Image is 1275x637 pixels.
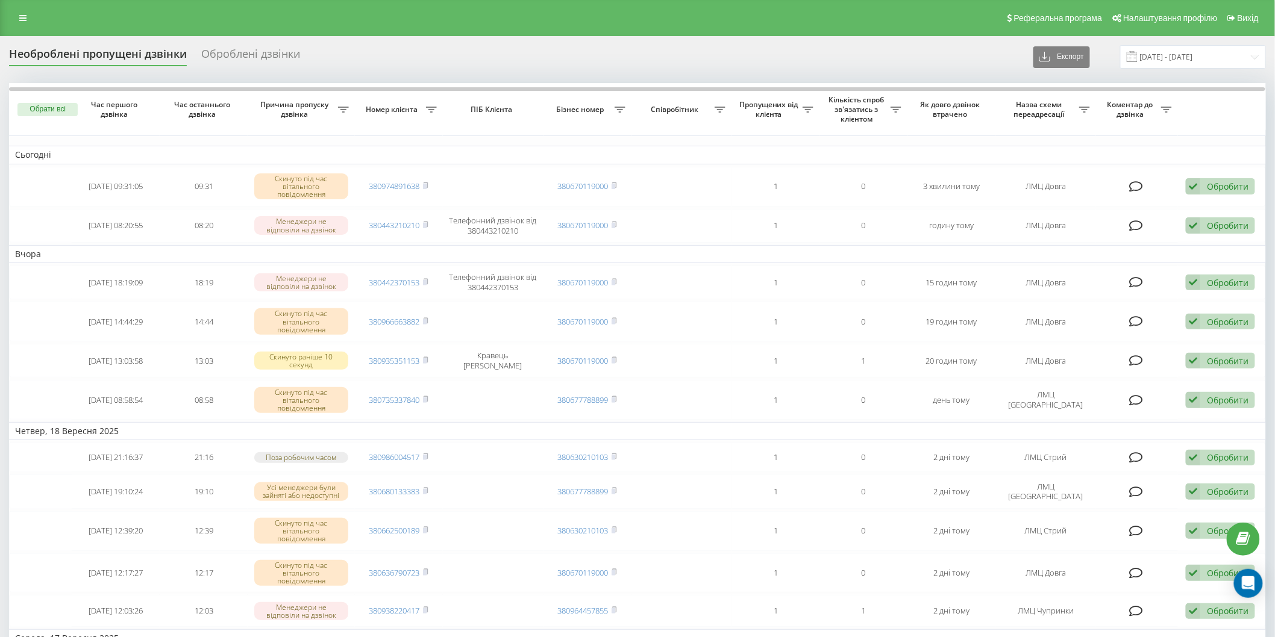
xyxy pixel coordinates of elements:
[72,511,160,551] td: [DATE] 12:39:20
[254,518,349,544] div: Скинуто під час вітального повідомлення
[995,443,1096,472] td: ЛМЦ Стрий
[550,105,615,114] span: Бізнес номер
[72,302,160,341] td: [DATE] 14:44:29
[995,474,1096,508] td: ЛМЦ [GEOGRAPHIC_DATA]
[72,380,160,420] td: [DATE] 08:58:54
[1001,100,1079,119] span: Назва схеми переадресації
[558,220,609,231] a: 380670119000
[254,482,349,500] div: Усі менеджери були зайняті або недоступні
[160,266,248,299] td: 18:19
[558,605,609,616] a: 380964457855
[369,452,420,462] a: 380986004517
[738,100,803,119] span: Пропущених від клієнта
[1207,525,1248,536] div: Обробити
[254,560,349,586] div: Скинуто під час вітального повідомлення
[369,567,420,578] a: 380636790723
[1033,46,1090,68] button: Експорт
[160,553,248,593] td: 12:17
[819,595,907,627] td: 1
[369,277,420,288] a: 380442370153
[9,245,1266,263] td: Вчора
[907,595,995,627] td: 2 дні тому
[254,602,349,620] div: Менеджери не відповіли на дзвінок
[160,302,248,341] td: 14:44
[369,181,420,191] a: 380974891638
[453,105,533,114] span: ПІБ Клієнта
[731,266,819,299] td: 1
[731,380,819,420] td: 1
[254,216,349,234] div: Менеджери не відповіли на дзвінок
[731,209,819,243] td: 1
[825,95,891,123] span: Кількість спроб зв'язатись з клієнтом
[443,209,544,243] td: Телефонний дзвінок від 380443210210
[1238,13,1259,23] span: Вихід
[907,167,995,207] td: 3 хвилини тому
[160,167,248,207] td: 09:31
[995,302,1096,341] td: ЛМЦ Довга
[558,525,609,536] a: 380630210103
[995,380,1096,420] td: ЛМЦ [GEOGRAPHIC_DATA]
[82,100,150,119] span: Час першого дзвінка
[907,511,995,551] td: 2 дні тому
[731,474,819,508] td: 1
[254,452,349,462] div: Поза робочим часом
[254,308,349,335] div: Скинуто під час вітального повідомлення
[369,394,420,405] a: 380735337840
[819,302,907,341] td: 0
[907,380,995,420] td: день тому
[731,167,819,207] td: 1
[72,266,160,299] td: [DATE] 18:19:09
[160,209,248,243] td: 08:20
[918,100,986,119] span: Як довго дзвінок втрачено
[1014,13,1103,23] span: Реферальна програма
[558,394,609,405] a: 380677788899
[1207,316,1248,328] div: Обробити
[819,474,907,508] td: 0
[731,302,819,341] td: 1
[72,209,160,243] td: [DATE] 08:20:55
[819,511,907,551] td: 0
[731,553,819,593] td: 1
[72,595,160,627] td: [DATE] 12:03:26
[731,511,819,551] td: 1
[443,344,544,378] td: Кравець [PERSON_NAME]
[819,443,907,472] td: 0
[1207,452,1248,463] div: Обробити
[72,167,160,207] td: [DATE] 09:31:05
[995,595,1096,627] td: ЛМЦ Чупринки
[995,167,1096,207] td: ЛМЦ Довга
[907,474,995,508] td: 2 дні тому
[254,173,349,200] div: Скинуто під час вітального повідомлення
[369,316,420,327] a: 380966663882
[907,266,995,299] td: 15 годин тому
[558,452,609,462] a: 380630210103
[819,344,907,378] td: 1
[443,266,544,299] td: Телефонний дзвінок від 380442370153
[637,105,715,114] span: Співробітник
[369,525,420,536] a: 380662500189
[995,553,1096,593] td: ЛМЦ Довга
[72,443,160,472] td: [DATE] 21:16:37
[819,167,907,207] td: 0
[369,605,420,616] a: 380938220417
[1234,569,1263,598] div: Open Intercom Messenger
[907,209,995,243] td: годину тому
[1207,355,1248,367] div: Обробити
[9,48,187,66] div: Необроблені пропущені дзвінки
[160,474,248,508] td: 19:10
[1207,277,1248,288] div: Обробити
[72,553,160,593] td: [DATE] 12:17:27
[254,387,349,414] div: Скинуто під час вітального повідомлення
[369,220,420,231] a: 380443210210
[558,567,609,578] a: 380670119000
[907,443,995,472] td: 2 дні тому
[160,511,248,551] td: 12:39
[1207,394,1248,406] div: Обробити
[1207,605,1248,617] div: Обробити
[558,181,609,191] a: 380670119000
[17,103,78,116] button: Обрати всі
[1207,486,1248,497] div: Обробити
[995,344,1096,378] td: ЛМЦ Довга
[731,443,819,472] td: 1
[369,486,420,497] a: 380680133383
